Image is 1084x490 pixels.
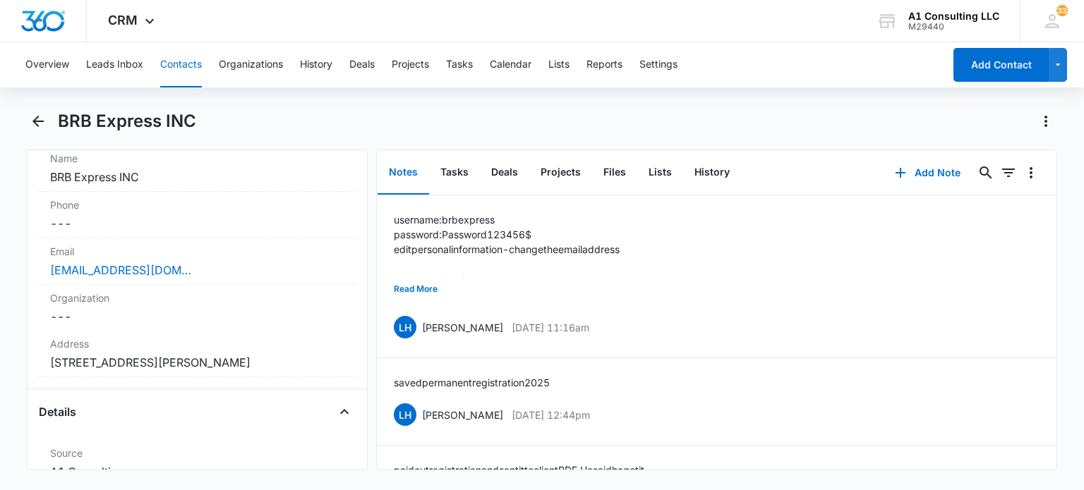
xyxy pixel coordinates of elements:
dd: [STREET_ADDRESS][PERSON_NAME] [50,354,344,371]
button: Leads Inbox [86,42,143,87]
button: Lists [637,151,683,195]
button: Actions [1035,110,1057,133]
h1: BRB Express INC [58,111,196,132]
button: Read More [394,276,438,302]
button: History [300,42,332,87]
div: Phone--- [39,192,355,238]
button: Organizations [219,42,283,87]
p: password: Password123456$ [394,227,648,242]
span: LH [394,316,416,338]
p: username: brbexpress [394,212,648,227]
div: account name [908,11,999,22]
button: Tasks [446,42,473,87]
button: Projects [529,151,592,195]
dd: --- [50,215,344,232]
label: Email [50,244,344,259]
button: Search... [975,161,997,184]
button: Filters [997,161,1020,184]
label: Organization [50,290,344,305]
button: Settings [639,42,677,87]
button: History [683,151,741,195]
button: Overflow Menu [1020,161,1042,184]
p: [PERSON_NAME] [422,408,503,422]
p: oscar password: [394,271,648,286]
div: notifications count [1056,5,1068,16]
button: Files [592,151,637,195]
div: SourceA1 Consulting [39,440,355,486]
span: 33 [1056,5,1068,16]
span: LH [394,403,416,426]
button: Reports [586,42,622,87]
p: paid out registration and sent it to client PDF. He said he got it [394,463,644,477]
p: [DATE] 12:44pm [512,408,590,422]
p: edit personal information - change the email address [394,242,648,257]
button: Back [27,110,49,133]
button: Add Contact [953,48,1049,82]
button: Projects [392,42,429,87]
button: Lists [548,42,570,87]
p: [PERSON_NAME] [422,320,503,335]
label: Name [50,151,344,166]
button: Overview [25,42,69,87]
dd: A1 Consulting [50,463,344,480]
button: Close [333,400,356,423]
button: Deals [349,42,375,87]
div: account id [908,22,999,32]
button: Deals [480,151,529,195]
div: Email[EMAIL_ADDRESS][DOMAIN_NAME] [39,238,355,285]
button: Contacts [160,42,202,87]
p: saved permanent registration 2025 [394,375,550,390]
button: Add Note [881,156,975,190]
div: Organization--- [39,285,355,331]
label: Phone [50,197,344,212]
p: [DATE] 11:16am [512,320,589,335]
a: [EMAIL_ADDRESS][DOMAIN_NAME] [50,262,191,278]
div: Address[STREET_ADDRESS][PERSON_NAME] [39,331,355,377]
button: Notes [378,151,429,195]
span: CRM [108,13,138,27]
dd: --- [50,308,344,325]
label: Address [50,336,344,351]
button: Calendar [490,42,531,87]
div: NameBRB Express INC [39,145,355,192]
h4: Details [39,403,76,420]
label: Source [50,446,344,460]
button: Tasks [429,151,480,195]
dd: BRB Express INC [50,169,344,185]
